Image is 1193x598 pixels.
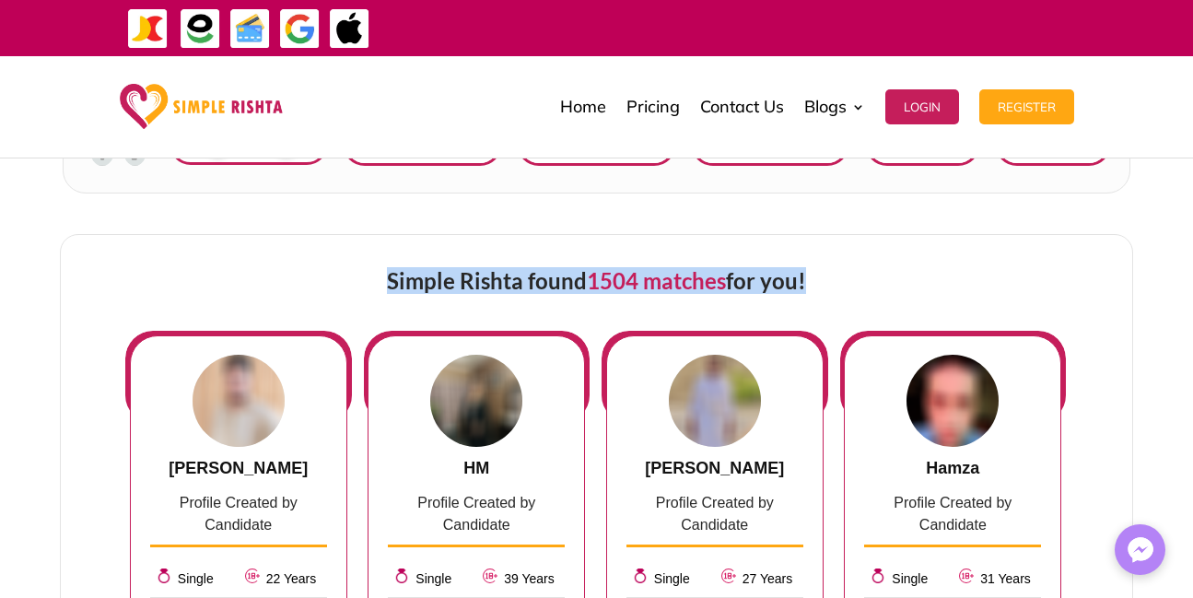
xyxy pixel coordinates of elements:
img: Credit Cards [229,8,271,50]
button: Register [979,89,1074,124]
img: gEZREqZsfm4AAAAASUVORK5CYII= [906,355,999,447]
span: Single [415,571,451,586]
span: [PERSON_NAME] [169,459,308,477]
span: Profile Created by Candidate [417,495,535,534]
img: BzaKrAIUYCdmAAAAAElFTkSuQmCC [430,355,522,447]
a: Register [979,61,1074,153]
img: ApplePay-icon [329,8,370,50]
span: Profile Created by Candidate [656,495,774,534]
img: Messenger [1122,532,1159,569]
span: 39 Years [504,571,555,586]
img: JazzCash-icon [127,8,169,50]
a: Login [885,61,959,153]
span: Profile Created by Candidate [894,495,1012,534]
span: [PERSON_NAME] [645,459,784,477]
button: Login [885,89,959,124]
img: 4HizPGXoo1sQgAAAAASUVORK5CYII= [193,355,285,447]
strong: جاز کیش [853,11,892,43]
a: Home [560,61,606,153]
span: Hamza [926,459,979,477]
strong: ایزی پیسہ [808,11,848,43]
a: Contact Us [700,61,784,153]
span: HM [463,459,489,477]
img: apLcYIjmChSP2wbKILgPw4coeoiwQqH3hG37SRou02CeBePML6GRyFeav9RmM9KhMHPlEhRABCn1x4nxNMU8T42XmfGKwScLX... [669,355,761,447]
a: Pricing [626,61,680,153]
span: Single [892,571,928,586]
span: 22 Years [266,571,317,586]
span: 27 Years [743,571,793,586]
span: 1504 matches [587,267,726,294]
span: Single [178,571,214,586]
a: Blogs [804,61,865,153]
span: Simple Rishta found for you! [387,267,806,294]
img: EasyPaisa-icon [180,8,221,50]
span: Single [654,571,690,586]
span: 31 Years [980,571,1031,586]
span: Profile Created by Candidate [180,495,298,534]
img: GooglePay-icon [279,8,321,50]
